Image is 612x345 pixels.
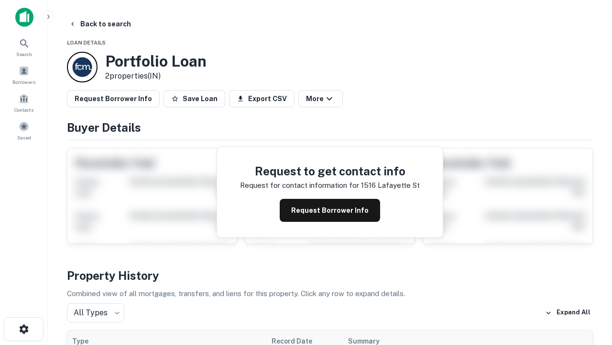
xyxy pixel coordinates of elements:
button: More [298,90,343,107]
button: Expand All [543,306,593,320]
a: Saved [3,117,45,143]
span: Borrowers [12,78,35,86]
span: Loan Details [67,40,106,46]
p: 2 properties (IN) [105,70,207,82]
button: Request Borrower Info [280,199,380,222]
a: Search [3,34,45,60]
span: Search [16,50,32,58]
h4: Buyer Details [67,119,593,136]
p: 1516 lafayette st [361,180,420,191]
h4: Property History [67,267,593,284]
h4: Request to get contact info [240,162,420,180]
iframe: Chat Widget [564,268,612,314]
img: capitalize-icon.png [15,8,33,27]
button: Back to search [65,15,135,33]
h3: Portfolio Loan [105,52,207,70]
button: Request Borrower Info [67,90,160,107]
span: Saved [17,134,31,141]
p: Request for contact information for [240,180,359,191]
p: Combined view of all mortgages, transfers, and liens for this property. Click any row to expand d... [67,288,593,299]
a: Borrowers [3,62,45,88]
a: Contacts [3,90,45,115]
button: Export CSV [229,90,295,107]
button: Save Loan [164,90,225,107]
div: All Types [67,303,124,322]
span: Contacts [14,106,33,114]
